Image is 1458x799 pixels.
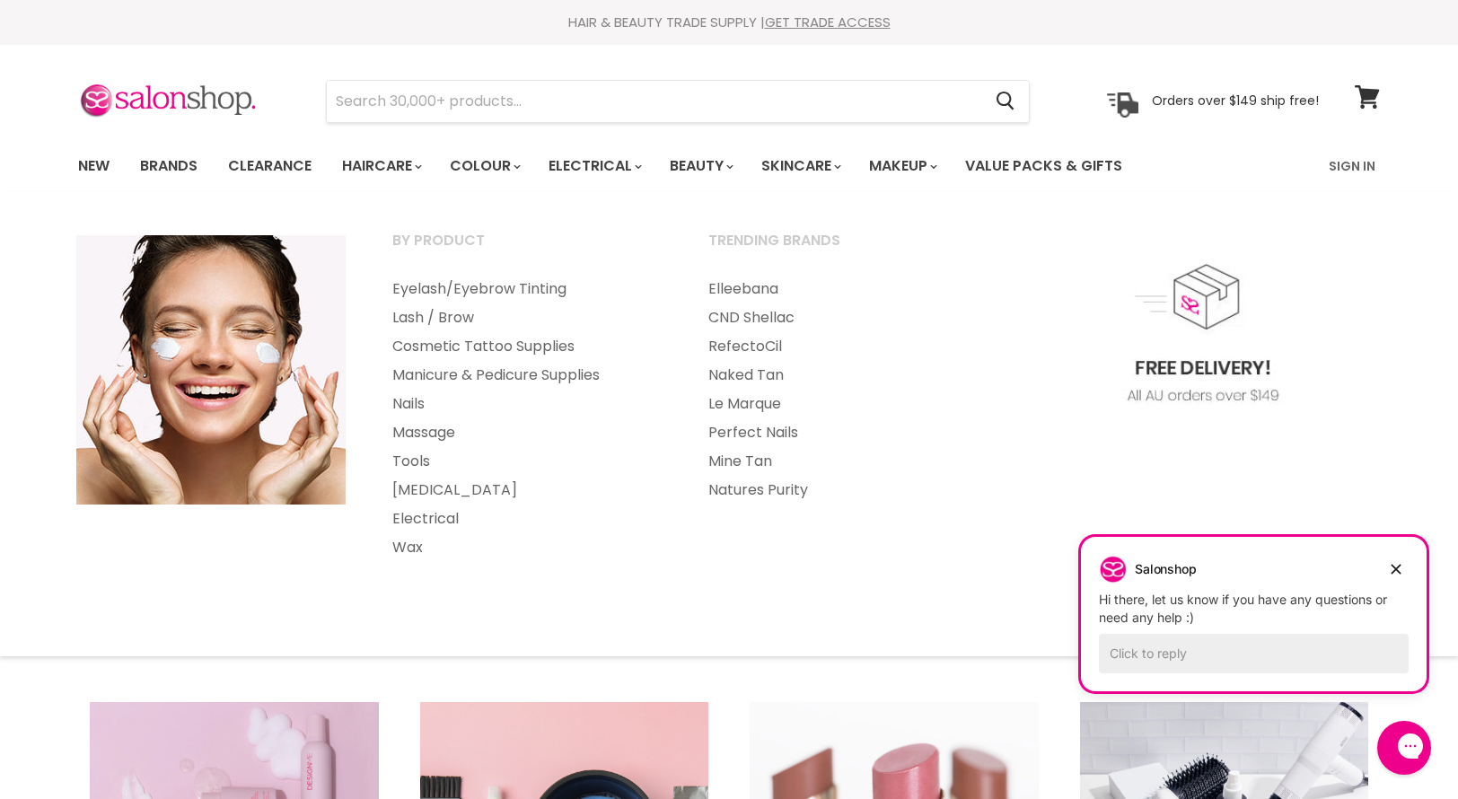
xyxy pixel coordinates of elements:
[436,147,531,185] a: Colour
[856,147,948,185] a: Makeup
[981,81,1029,122] button: Search
[370,476,682,505] a: [MEDICAL_DATA]
[327,81,981,122] input: Search
[370,390,682,418] a: Nails
[370,447,682,476] a: Tools
[952,147,1136,185] a: Value Packs & Gifts
[370,418,682,447] a: Massage
[370,303,682,332] a: Lash / Brow
[370,275,682,562] ul: Main menu
[1368,715,1440,781] iframe: Gorgias live chat messenger
[370,332,682,361] a: Cosmetic Tattoo Supplies
[1152,92,1319,109] p: Orders over $149 ship free!
[686,226,998,271] a: Trending Brands
[686,361,998,390] a: Naked Tan
[656,147,744,185] a: Beauty
[748,147,852,185] a: Skincare
[765,13,891,31] a: GET TRADE ACCESS
[686,275,998,505] ul: Main menu
[56,140,1402,192] nav: Main
[370,361,682,390] a: Manicure & Pedicure Supplies
[326,80,1030,123] form: Product
[329,147,433,185] a: Haircare
[686,447,998,476] a: Mine Tan
[127,147,211,185] a: Brands
[686,390,998,418] a: Le Marque
[370,533,682,562] a: Wax
[65,140,1227,192] ul: Main menu
[65,147,123,185] a: New
[686,332,998,361] a: RefectoCil
[215,147,325,185] a: Clearance
[686,418,998,447] a: Perfect Nails
[1067,534,1440,718] iframe: Gorgias live chat campaigns
[1318,147,1386,185] a: Sign In
[686,275,998,303] a: Elleebana
[686,476,998,505] a: Natures Purity
[56,13,1402,31] div: HAIR & BEAUTY TRADE SUPPLY |
[535,147,653,185] a: Electrical
[370,226,682,271] a: By Product
[686,303,998,332] a: CND Shellac
[370,505,682,533] a: Electrical
[370,275,682,303] a: Eyelash/Eyebrow Tinting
